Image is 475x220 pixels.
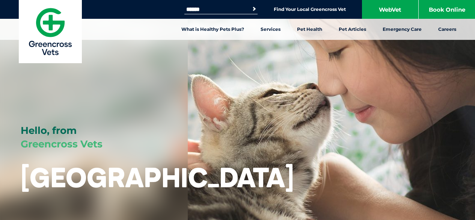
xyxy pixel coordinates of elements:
[250,5,258,13] button: Search
[289,19,330,40] a: Pet Health
[330,19,374,40] a: Pet Articles
[21,138,103,150] span: Greencross Vets
[21,124,77,137] span: Hello, from
[430,19,464,40] a: Careers
[21,162,294,192] h1: [GEOGRAPHIC_DATA]
[374,19,430,40] a: Emergency Care
[252,19,289,40] a: Services
[173,19,252,40] a: What is Healthy Pets Plus?
[274,6,346,12] a: Find Your Local Greencross Vet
